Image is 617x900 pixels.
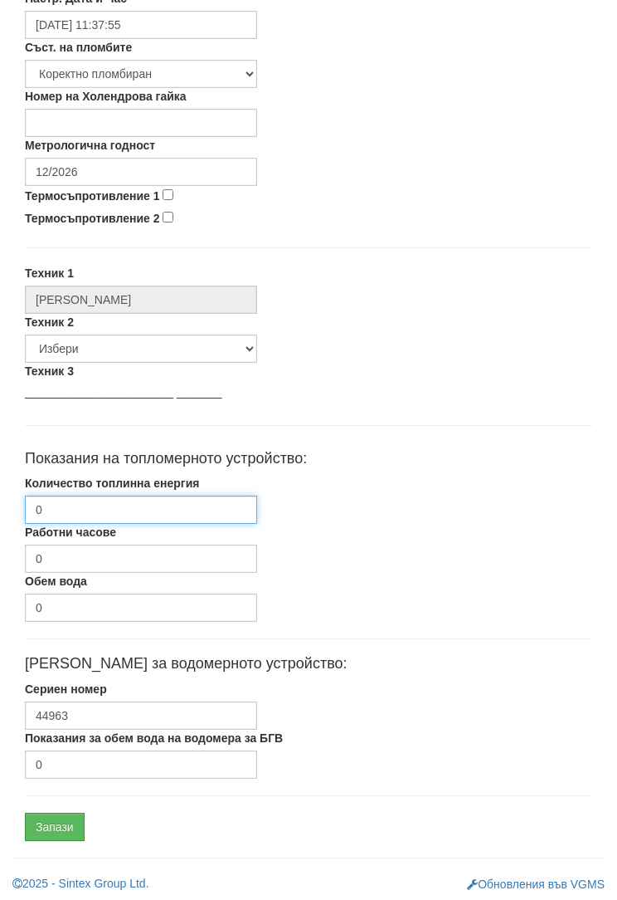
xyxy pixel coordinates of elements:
label: Обем вода [25,573,87,589]
h4: Показания на топломерното устройство: [25,451,592,467]
label: Количество топлинна енергия [25,475,199,492]
h4: [PERSON_NAME] за водомерното устройство: [25,656,592,673]
input: Запази [25,813,85,841]
label: Техник 1 [25,265,74,281]
label: Сериен номер [25,681,107,697]
a: 2025 - Sintex Group Ltd. [12,877,149,890]
label: Техник 3 [25,363,74,379]
label: Метрологична годност [25,137,155,154]
label: Съст. на пломбите [25,39,132,56]
label: Техник 2 [25,314,74,330]
label: Термосъпротивление 1 [25,188,159,204]
a: Обновления във VGMS [467,878,605,891]
p: _______________________ _______ [25,384,592,400]
label: Номер на Холендрова гайка [25,88,187,105]
label: Работни часове [25,524,116,540]
label: Термосъпротивление 2 [25,210,159,227]
label: Показания за обем вода на водомера за БГВ [25,730,283,746]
